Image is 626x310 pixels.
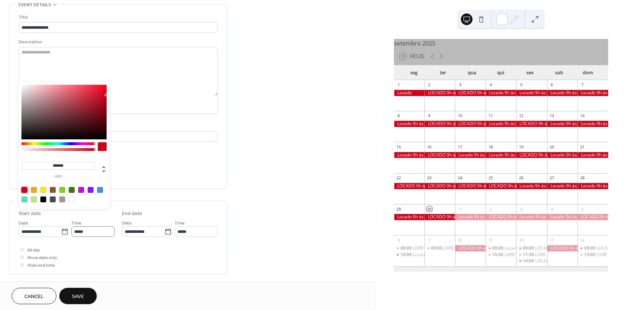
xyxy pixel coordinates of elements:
[584,252,597,258] span: 13:00
[122,219,132,227] span: Date
[394,90,424,96] div: Locado
[396,237,402,243] div: 6
[394,252,424,258] div: Locado 16h às 18h
[40,187,46,193] div: #F8E71C
[535,258,576,264] div: LOCADO 14h às 18h
[122,210,142,218] div: End date
[88,187,93,193] div: #9013FE
[545,65,574,80] div: sab
[69,187,75,193] div: #417505
[518,82,524,88] div: 5
[549,113,555,119] div: 13
[505,252,539,258] div: LIVRE 15h às 18h
[580,113,585,119] div: 14
[488,175,493,181] div: 25
[547,152,578,158] div: Locado 9h às 18h
[486,121,516,127] div: Locado 9h às 18h
[535,245,574,251] div: LOCADO 9h às 12h
[31,187,37,193] div: #F5A623
[516,90,547,96] div: Locado 9h às 18h
[50,196,56,202] div: #4A4A4A
[518,113,524,119] div: 12
[547,183,578,189] div: Locado 9h às 18h
[175,219,185,227] span: Time
[523,245,535,251] span: 09:00
[50,187,56,193] div: #8B572A
[59,288,97,304] button: Save
[518,206,524,212] div: 3
[427,237,432,243] div: 7
[431,245,443,251] span: 09:00
[580,206,585,212] div: 5
[486,245,516,251] div: Locado 9h às 14h
[486,90,516,96] div: Locado 9h às 18h
[24,293,44,301] span: Cancel
[455,214,486,220] div: Locado 9h às 18h
[458,65,487,80] div: qua
[19,210,41,218] div: Start date
[424,152,455,158] div: LOCADO 9h às 18h
[455,152,486,158] div: Locado 9h às 18h
[455,183,486,189] div: LOCADO 9h às 18h
[400,245,413,251] span: 09:00
[516,252,547,258] div: LIVRE 11h30 às 13h30
[72,293,84,301] span: Save
[19,38,216,46] div: Description
[400,65,429,80] div: seg
[515,65,545,80] div: sex
[488,144,493,150] div: 18
[455,245,486,251] div: LOCADO 9h às 18h
[424,245,455,251] div: LIVRE 9h às 12h
[27,262,55,269] span: Hide end time
[424,214,455,220] div: LOCADO 9h às 18h
[427,175,432,181] div: 23
[488,206,493,212] div: 2
[549,175,555,181] div: 27
[396,113,402,119] div: 8
[21,175,95,179] label: hex
[40,196,46,202] div: #000000
[486,252,516,258] div: LIVRE 15h às 18h
[492,245,505,251] span: 09:00
[427,82,432,88] div: 2
[492,252,505,258] span: 15:00
[578,252,608,258] div: LIVRE 13h às 15h
[21,187,27,193] div: #D0021B
[518,237,524,243] div: 10
[19,1,51,9] span: Event details
[486,183,516,189] div: LOCADO 9h às 18h
[443,245,475,251] div: LIVRE 9h às 12h
[505,245,540,251] div: Locado 9h às 14h
[394,183,424,189] div: LOCADO 9h às 18h
[396,175,402,181] div: 22
[394,214,424,220] div: Locado 9h às 18h
[457,206,463,212] div: 1
[455,121,486,127] div: LOCADO 9h às 18h
[78,187,84,193] div: #BD10E0
[516,214,547,220] div: Locado 9h às 18h
[19,123,216,130] div: Location
[12,288,56,304] button: Cancel
[488,237,493,243] div: 9
[516,183,547,189] div: Locado 9h às 18h
[457,144,463,150] div: 17
[580,237,585,243] div: 12
[27,246,40,254] span: All day
[535,252,579,258] div: LIVRE 11h30 às 13h30
[394,39,608,48] div: setembro 2025
[457,175,463,181] div: 24
[578,152,608,158] div: Locado 9h às 18h
[427,113,432,119] div: 9
[486,214,516,220] div: LOCADO 9h às 18h
[523,252,535,258] span: 11:30
[488,82,493,88] div: 4
[547,90,578,96] div: Locado 9h às 18h
[580,144,585,150] div: 21
[413,252,451,258] div: Locado 16h às 18h
[424,183,455,189] div: LOCADO 9h às 18h
[547,214,578,220] div: Locado 9h às 18h
[578,90,608,96] div: Locado 9h às 18h
[578,183,608,189] div: Locado 9h às 18h
[518,175,524,181] div: 26
[549,144,555,150] div: 20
